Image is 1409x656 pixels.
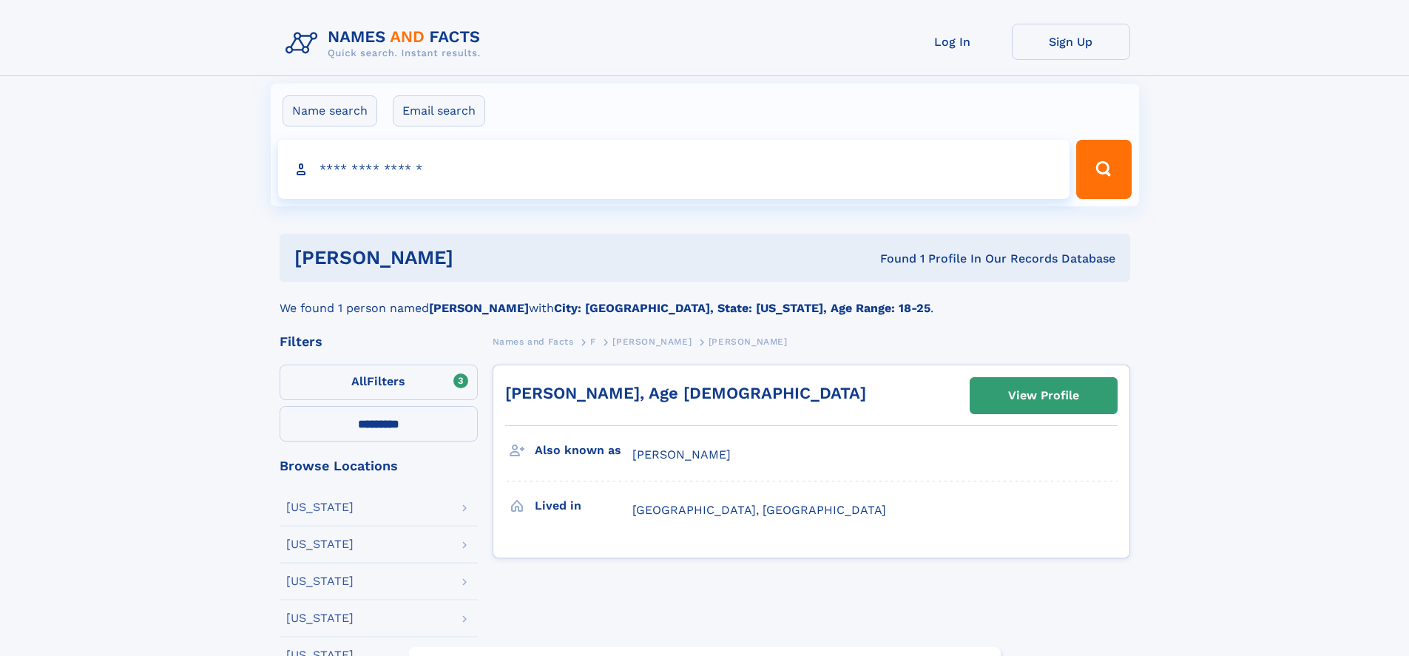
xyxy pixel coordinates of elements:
[666,251,1115,267] div: Found 1 Profile In Our Records Database
[612,337,692,347] span: [PERSON_NAME]
[1008,379,1079,413] div: View Profile
[351,374,367,388] span: All
[1012,24,1130,60] a: Sign Up
[393,95,485,126] label: Email search
[280,459,478,473] div: Browse Locations
[280,282,1130,317] div: We found 1 person named with .
[286,538,354,550] div: [US_STATE]
[286,612,354,624] div: [US_STATE]
[554,301,930,315] b: City: [GEOGRAPHIC_DATA], State: [US_STATE], Age Range: 18-25
[612,332,692,351] a: [PERSON_NAME]
[632,503,886,517] span: [GEOGRAPHIC_DATA], [GEOGRAPHIC_DATA]
[590,337,596,347] span: F
[535,493,632,518] h3: Lived in
[590,332,596,351] a: F
[709,337,788,347] span: [PERSON_NAME]
[280,24,493,64] img: Logo Names and Facts
[632,447,731,461] span: [PERSON_NAME]
[493,332,574,351] a: Names and Facts
[429,301,529,315] b: [PERSON_NAME]
[280,365,478,400] label: Filters
[1076,140,1131,199] button: Search Button
[535,438,632,463] h3: Also known as
[280,335,478,348] div: Filters
[283,95,377,126] label: Name search
[286,501,354,513] div: [US_STATE]
[505,384,866,402] a: [PERSON_NAME], Age [DEMOGRAPHIC_DATA]
[893,24,1012,60] a: Log In
[286,575,354,587] div: [US_STATE]
[970,378,1117,413] a: View Profile
[294,248,667,267] h1: [PERSON_NAME]
[278,140,1070,199] input: search input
